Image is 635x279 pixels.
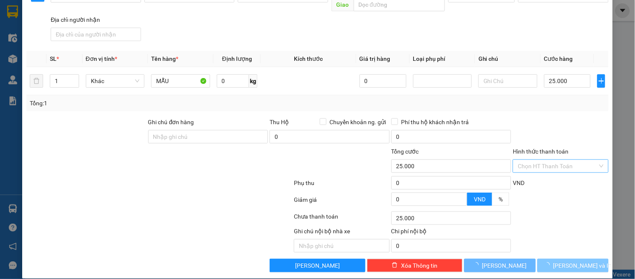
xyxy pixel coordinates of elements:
[391,227,512,239] div: Chi phí nội bộ
[293,178,390,193] div: Phụ thu
[148,119,194,125] label: Ghi chú đơn hàng
[537,259,609,272] button: [PERSON_NAME] và In
[151,74,210,88] input: VD: Bàn, Ghế
[91,75,139,87] span: Khác
[410,51,475,67] th: Loại phụ phí
[294,55,323,62] span: Kích thước
[360,55,391,62] span: Giá trị hàng
[367,259,463,272] button: deleteXóa Thông tin
[50,55,57,62] span: SL
[293,195,390,210] div: Giảm giá
[499,196,503,203] span: %
[598,78,604,84] span: plus
[78,31,350,42] li: Hotline: 19001155
[326,117,390,127] span: Chuyển khoản ng. gửi
[148,130,268,143] input: Ghi chú đơn hàng
[10,61,125,89] b: GỬI : VP [GEOGRAPHIC_DATA]
[544,262,553,268] span: loading
[553,261,612,270] span: [PERSON_NAME] và In
[51,28,141,41] input: Địa chỉ của người nhận
[78,21,350,31] li: Số 10 ngõ 15 Ngọc Hồi, Q.[PERSON_NAME], [GEOGRAPHIC_DATA]
[360,74,406,88] input: 0
[464,259,535,272] button: [PERSON_NAME]
[475,51,540,67] th: Ghi chú
[222,55,252,62] span: Định lượng
[597,74,605,88] button: plus
[249,74,257,88] span: kg
[392,262,398,269] span: delete
[270,119,289,125] span: Thu Hộ
[10,10,52,52] img: logo.jpg
[478,74,537,88] input: Ghi Chú
[270,259,365,272] button: [PERSON_NAME]
[294,239,389,253] input: Nhập ghi chú
[544,55,573,62] span: Cước hàng
[151,55,178,62] span: Tên hàng
[513,180,524,186] span: VND
[51,15,141,24] div: Địa chỉ người nhận
[473,262,482,268] span: loading
[391,148,419,155] span: Tổng cước
[513,148,568,155] label: Hình thức thanh toán
[86,55,117,62] span: Đơn vị tính
[295,261,340,270] span: [PERSON_NAME]
[474,196,486,203] span: VND
[401,261,437,270] span: Xóa Thông tin
[30,74,43,88] button: delete
[482,261,527,270] span: [PERSON_NAME]
[294,227,389,239] div: Ghi chú nội bộ nhà xe
[293,212,390,227] div: Chưa thanh toán
[30,99,246,108] div: Tổng: 1
[398,117,473,127] span: Phí thu hộ khách nhận trả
